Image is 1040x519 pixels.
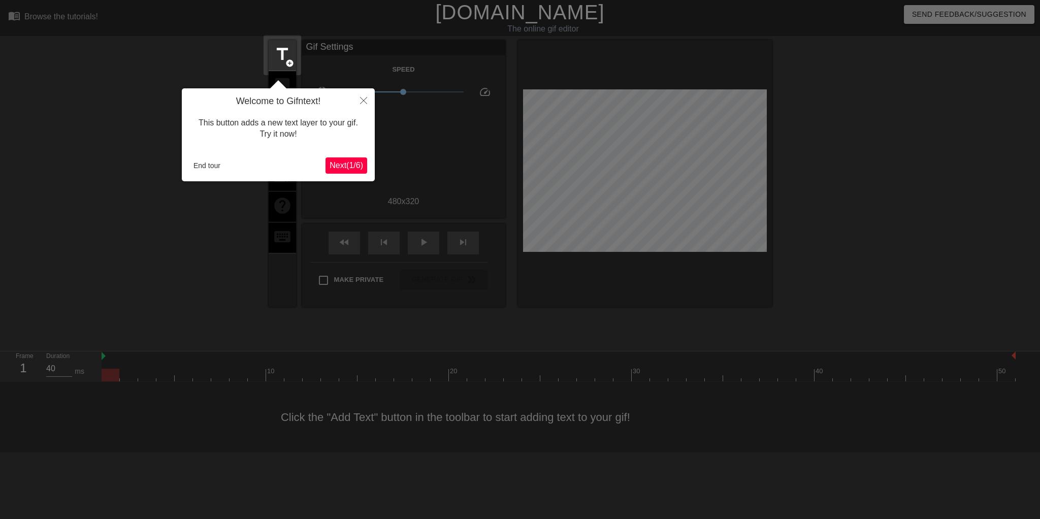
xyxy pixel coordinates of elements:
span: Next ( 1 / 6 ) [330,161,363,170]
button: Next [326,157,367,174]
div: This button adds a new text layer to your gif. Try it now! [189,107,367,150]
button: End tour [189,158,224,173]
h4: Welcome to Gifntext! [189,96,367,107]
button: Close [352,88,375,112]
